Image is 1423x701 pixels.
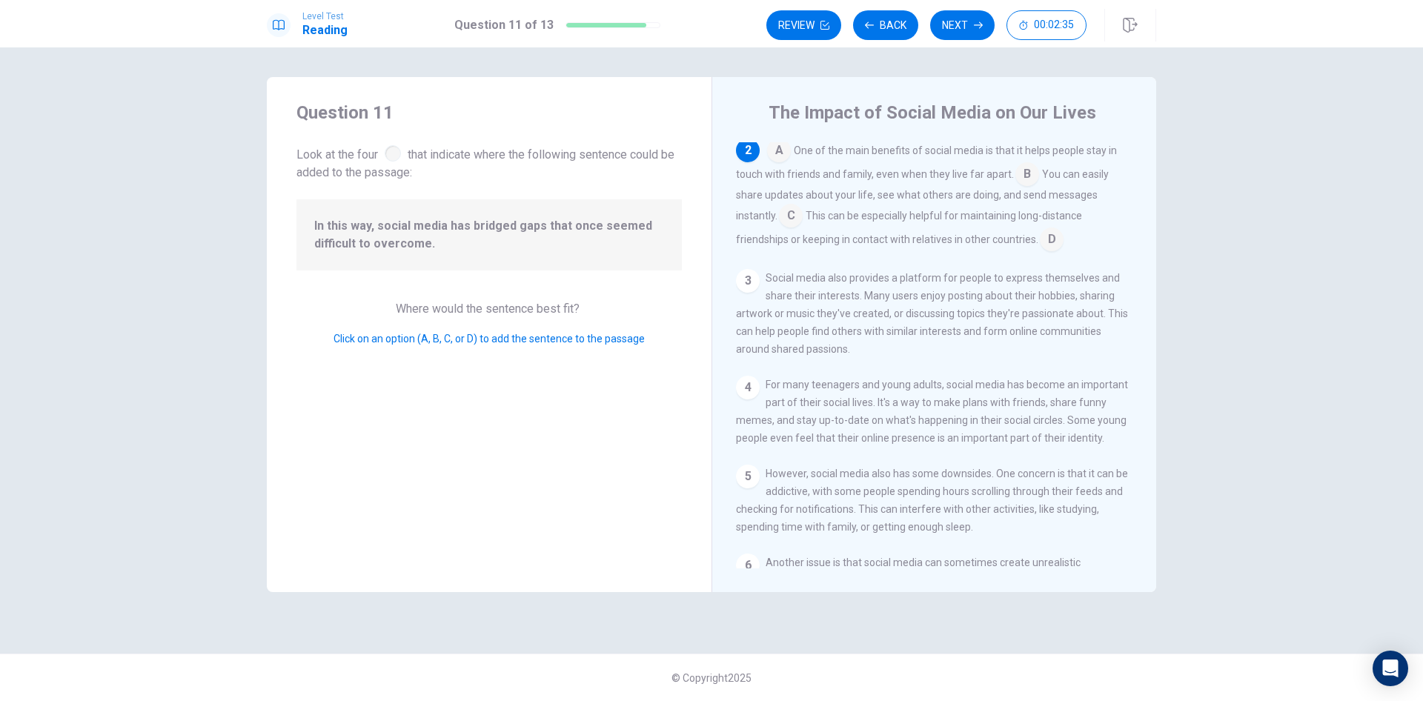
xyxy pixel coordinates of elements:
div: 4 [736,376,760,399]
span: Look at the four that indicate where the following sentence could be added to the passage: [296,142,682,182]
span: You can easily share updates about your life, see what others are doing, and send messages instan... [736,168,1109,222]
span: Another issue is that social media can sometimes create unrealistic expectations about life. Peop... [736,557,1132,639]
button: Review [766,10,841,40]
button: 00:02:35 [1006,10,1087,40]
h1: Reading [302,21,348,39]
div: 6 [736,554,760,577]
div: 3 [736,269,760,293]
span: One of the main benefits of social media is that it helps people stay in touch with friends and f... [736,144,1117,180]
span: This can be especially helpful for maintaining long-distance friendships or keeping in contact wi... [736,210,1082,245]
button: Next [930,10,995,40]
span: C [779,204,803,227]
span: Social media also provides a platform for people to express themselves and share their interests.... [736,272,1128,355]
span: In this way, social media has bridged gaps that once seemed difficult to overcome. [314,217,664,253]
h1: Question 11 of 13 [454,16,554,34]
span: 00:02:35 [1034,19,1074,31]
span: B [1015,162,1039,186]
span: Click on an option (A, B, C, or D) to add the sentence to the passage [334,333,645,345]
h4: The Impact of Social Media on Our Lives [769,101,1096,124]
span: © Copyright 2025 [671,672,752,684]
button: Back [853,10,918,40]
div: Open Intercom Messenger [1373,651,1408,686]
span: Level Test [302,11,348,21]
div: 5 [736,465,760,488]
span: D [1040,227,1064,251]
span: Where would the sentence best fit? [396,302,583,316]
h4: Question 11 [296,101,682,124]
span: However, social media also has some downsides. One concern is that it can be addictive, with some... [736,468,1128,533]
span: For many teenagers and young adults, social media has become an important part of their social li... [736,379,1128,444]
div: 2 [736,139,760,162]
